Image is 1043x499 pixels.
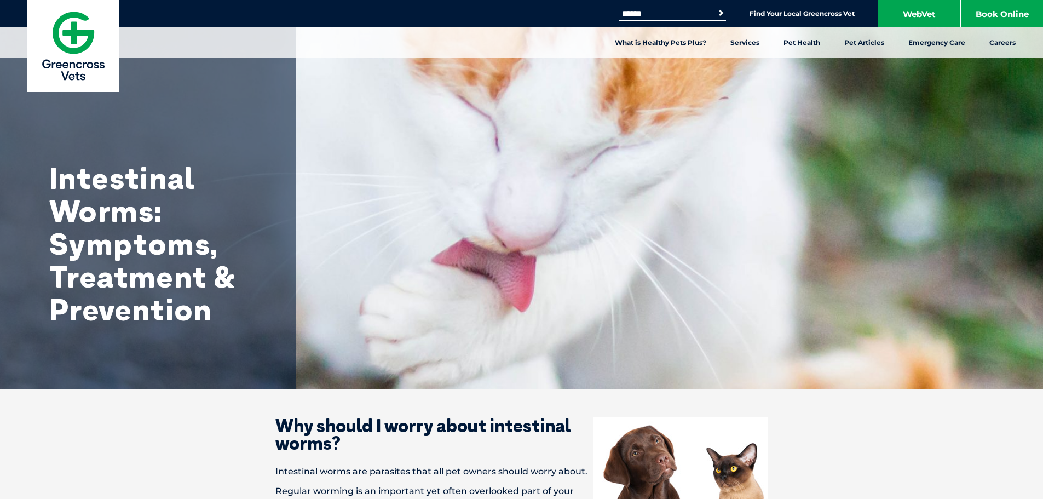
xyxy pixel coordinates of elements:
[237,417,806,452] h2: Why should I worry about intestinal worms?
[832,27,896,58] a: Pet Articles
[896,27,977,58] a: Emergency Care
[977,27,1028,58] a: Careers
[603,27,718,58] a: What is Healthy Pets Plus?
[750,9,855,18] a: Find Your Local Greencross Vet
[771,27,832,58] a: Pet Health
[49,162,268,326] h1: Intestinal Worms: Symptoms, Treatment & Prevention
[718,27,771,58] a: Services
[716,8,727,19] button: Search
